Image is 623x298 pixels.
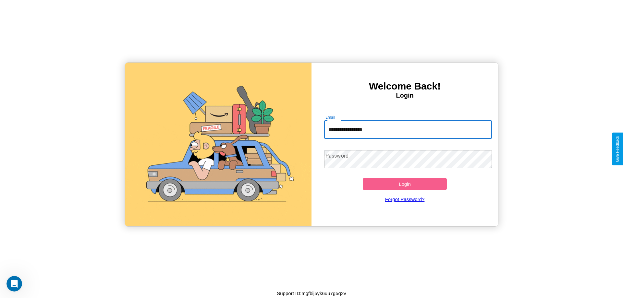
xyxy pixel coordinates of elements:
[311,81,498,92] h3: Welcome Back!
[311,92,498,99] h4: Login
[325,114,336,120] label: Email
[277,289,346,298] p: Support ID: mgfbij5yk6uu7g5q2v
[363,178,447,190] button: Login
[6,276,22,292] iframe: Intercom live chat
[615,136,620,162] div: Give Feedback
[125,63,311,226] img: gif
[321,190,489,209] a: Forgot Password?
